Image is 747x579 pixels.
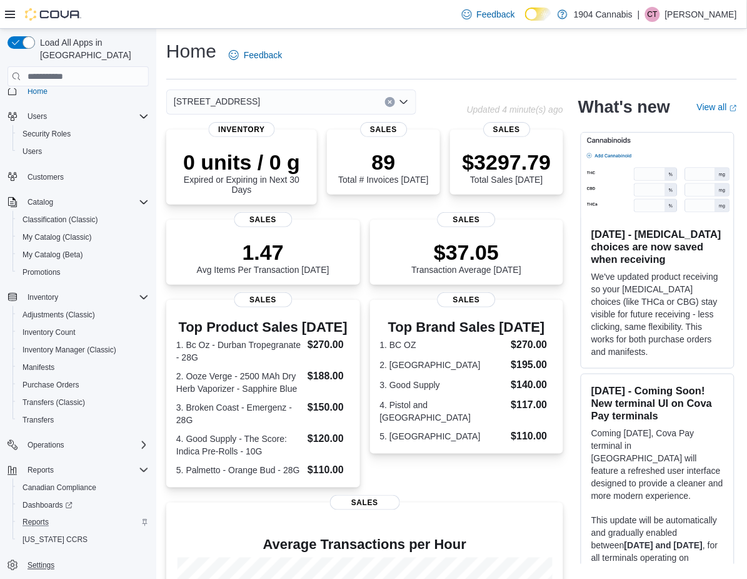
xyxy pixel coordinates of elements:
a: Feedback [457,2,520,27]
button: Reports [3,461,154,479]
dt: 4. Pistol and [GEOGRAPHIC_DATA] [380,399,506,424]
span: Feedback [477,8,515,21]
a: Feedback [224,43,287,68]
a: Settings [23,558,59,573]
span: Sales [234,292,292,307]
span: Manifests [23,362,54,372]
span: Users [18,144,149,159]
span: Transfers [23,415,54,425]
img: Cova [25,8,81,21]
span: Reports [23,518,49,528]
button: Canadian Compliance [13,479,154,496]
span: Inventory [23,290,149,305]
dt: 1. BC OZ [380,339,506,351]
button: Transfers [13,411,154,429]
span: Customers [23,169,149,185]
button: Promotions [13,264,154,281]
button: Catalog [3,193,154,211]
dd: $117.00 [511,397,553,412]
span: Sales [330,495,400,510]
span: Canadian Compliance [23,483,96,493]
button: Manifests [13,359,154,376]
a: Adjustments (Classic) [18,307,100,322]
span: Security Roles [23,129,71,139]
p: 1.47 [197,240,329,265]
span: Inventory Count [23,327,76,337]
dd: $188.00 [308,369,349,384]
span: Operations [28,440,64,450]
span: Home [23,83,149,98]
dd: $120.00 [308,431,349,446]
span: Promotions [18,265,149,280]
span: [STREET_ADDRESS] [174,94,260,109]
span: Security Roles [18,126,149,141]
dd: $270.00 [308,337,349,352]
a: My Catalog (Beta) [18,247,88,262]
dt: 1. Bc Oz - Durban Tropegranate - 28G [176,339,303,364]
a: Classification (Classic) [18,212,103,227]
button: Inventory [23,290,63,305]
p: We've updated product receiving so your [MEDICAL_DATA] choices (like THCa or CBG) stay visible fo... [591,270,724,358]
dd: $195.00 [511,357,553,372]
button: Classification (Classic) [13,211,154,228]
button: Catalog [23,195,58,210]
span: Promotions [23,267,61,277]
div: Total Sales [DATE] [463,150,551,185]
a: Inventory Count [18,325,81,340]
span: Users [23,146,42,156]
span: Inventory [208,122,275,137]
span: Dashboards [23,500,73,510]
button: [US_STATE] CCRS [13,531,154,549]
span: Sales [483,122,530,137]
span: Catalog [23,195,149,210]
button: Users [23,109,52,124]
button: Operations [23,438,69,453]
span: Inventory Manager (Classic) [18,342,149,357]
span: Classification (Classic) [18,212,149,227]
span: Sales [438,292,496,307]
button: Operations [3,436,154,454]
h3: [DATE] - Coming Soon! New terminal UI on Cova Pay terminals [591,384,724,422]
p: $37.05 [411,240,521,265]
dt: 2. [GEOGRAPHIC_DATA] [380,359,506,371]
p: | [638,7,640,22]
a: My Catalog (Classic) [18,230,97,245]
dd: $150.00 [308,400,349,415]
span: My Catalog (Beta) [18,247,149,262]
a: Home [23,84,53,99]
dt: 5. [GEOGRAPHIC_DATA] [380,430,506,443]
h2: What's new [578,97,670,117]
dt: 3. Good Supply [380,379,506,391]
a: Transfers [18,412,59,428]
span: Reports [23,463,149,478]
span: Settings [28,561,54,571]
span: Customers [28,172,64,182]
span: Home [28,86,48,96]
div: Total # Invoices [DATE] [338,150,428,185]
button: Clear input [385,97,395,107]
span: Feedback [244,49,282,61]
a: Manifests [18,360,59,375]
button: Purchase Orders [13,376,154,394]
span: Sales [438,212,496,227]
p: 1904 Cannabis [574,7,633,22]
button: Transfers (Classic) [13,394,154,411]
span: Users [23,109,149,124]
p: 89 [338,150,428,175]
a: [US_STATE] CCRS [18,533,93,548]
span: My Catalog (Classic) [23,232,92,242]
span: Canadian Compliance [18,480,149,495]
p: 0 units / 0 g [176,150,307,175]
div: Cody Tomlinson [645,7,660,22]
dd: $270.00 [511,337,553,352]
button: My Catalog (Classic) [13,228,154,246]
span: [US_STATE] CCRS [23,535,88,545]
a: Inventory Manager (Classic) [18,342,121,357]
span: Inventory [28,292,58,302]
a: Customers [23,170,69,185]
span: CT [648,7,658,22]
h1: Home [166,39,216,64]
a: Transfers (Classic) [18,395,90,410]
span: Classification (Classic) [23,215,98,225]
